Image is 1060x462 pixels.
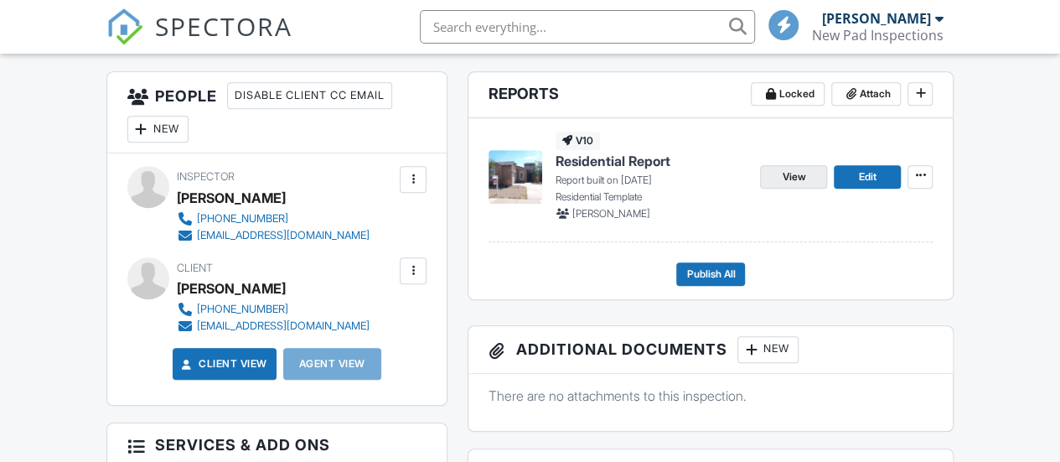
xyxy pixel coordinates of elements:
[197,229,370,242] div: [EMAIL_ADDRESS][DOMAIN_NAME]
[106,23,292,58] a: SPECTORA
[177,210,370,227] a: [PHONE_NUMBER]
[177,170,235,183] span: Inspector
[107,72,447,153] h3: People
[227,82,392,109] div: Disable Client CC Email
[197,212,288,226] div: [PHONE_NUMBER]
[127,116,189,143] div: New
[737,336,799,363] div: New
[177,301,370,318] a: [PHONE_NUMBER]
[177,185,286,210] div: [PERSON_NAME]
[197,303,288,316] div: [PHONE_NUMBER]
[177,227,370,244] a: [EMAIL_ADDRESS][DOMAIN_NAME]
[197,319,370,333] div: [EMAIL_ADDRESS][DOMAIN_NAME]
[177,318,370,335] a: [EMAIL_ADDRESS][DOMAIN_NAME]
[106,8,143,45] img: The Best Home Inspection Software - Spectora
[155,8,292,44] span: SPECTORA
[178,356,267,372] a: Client View
[420,10,755,44] input: Search everything...
[489,387,933,405] p: There are no attachments to this inspection.
[177,262,213,274] span: Client
[822,10,931,27] div: [PERSON_NAME]
[468,326,953,374] h3: Additional Documents
[177,276,286,301] div: [PERSON_NAME]
[812,27,944,44] div: New Pad Inspections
